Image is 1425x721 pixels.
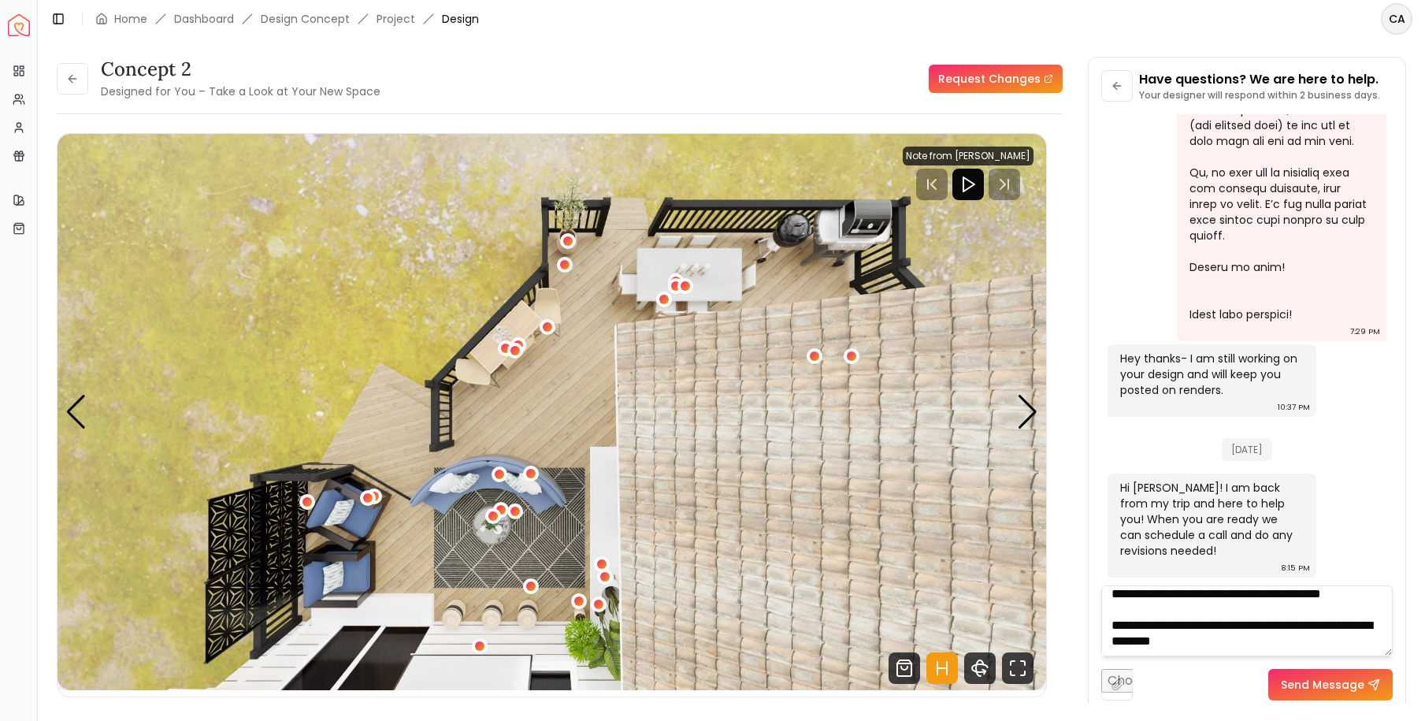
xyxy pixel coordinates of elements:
[8,14,30,36] img: Spacejoy Logo
[1139,89,1380,102] p: Your designer will respond within 2 business days.
[58,134,1046,690] div: 6 / 6
[1381,3,1412,35] button: CA
[959,175,978,194] svg: Play
[8,14,30,36] a: Spacejoy
[1120,480,1301,559] div: Hi [PERSON_NAME]! I am back from my trip and here to help you! When you are ready we can schedule...
[442,11,479,27] span: Design
[1281,560,1310,576] div: 8:15 PM
[1382,5,1411,33] span: CA
[58,134,1046,690] img: Design Render 6
[929,65,1063,93] a: Request Changes
[58,134,1046,690] div: Carousel
[1017,395,1038,429] div: Next slide
[1002,652,1033,684] svg: Fullscreen
[1222,438,1272,461] span: [DATE]
[174,11,234,27] a: Dashboard
[1278,400,1310,415] div: 10:37 PM
[1268,669,1393,701] button: Send Message
[95,11,479,27] nav: breadcrumb
[377,11,415,27] a: Project
[261,11,350,27] li: Design Concept
[1139,70,1380,89] p: Have questions? We are here to help.
[1120,351,1301,398] div: Hey thanks- I am still working on your design and will keep you posted on renders.
[101,84,380,99] small: Designed for You – Take a Look at Your New Space
[903,147,1033,165] div: Note from [PERSON_NAME]
[1350,324,1380,340] div: 7:29 PM
[65,395,87,429] div: Previous slide
[964,652,996,684] svg: 360 View
[114,11,147,27] a: Home
[926,652,958,684] svg: Hotspots Toggle
[889,652,920,684] svg: Shop Products from this design
[101,57,380,82] h3: Concept 2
